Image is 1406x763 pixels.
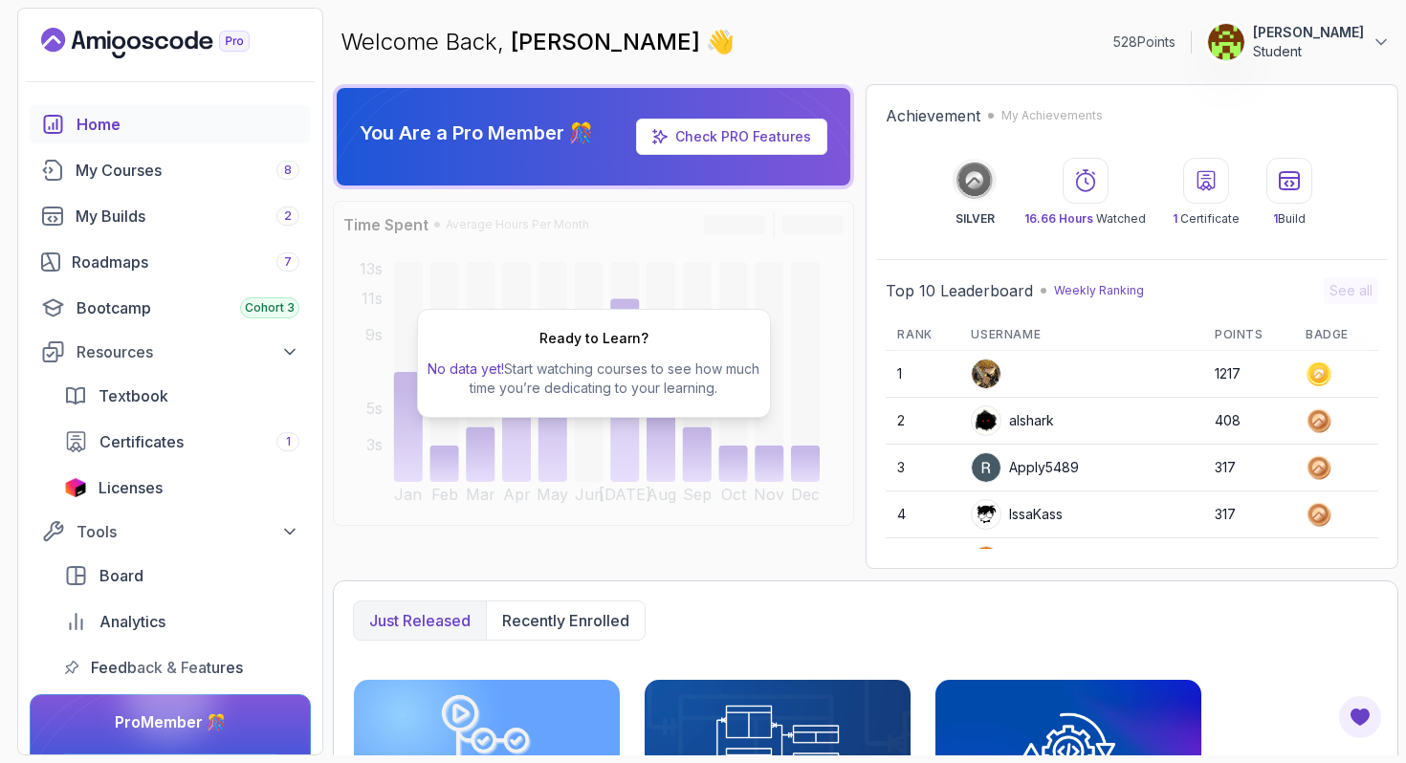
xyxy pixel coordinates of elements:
[91,656,243,679] span: Feedback & Features
[511,28,706,55] span: [PERSON_NAME]
[284,208,292,224] span: 2
[77,113,299,136] div: Home
[53,648,311,687] a: feedback
[886,538,959,585] td: 5
[886,491,959,538] td: 4
[1203,398,1294,445] td: 408
[1024,211,1146,227] p: Watched
[53,602,311,641] a: analytics
[30,514,311,549] button: Tools
[1001,108,1103,123] p: My Achievements
[30,335,311,369] button: Resources
[53,377,311,415] a: textbook
[1113,33,1175,52] p: 528 Points
[284,163,292,178] span: 8
[286,434,291,449] span: 1
[1203,491,1294,538] td: 317
[1203,351,1294,398] td: 1217
[972,500,1000,529] img: user profile image
[1253,23,1364,42] p: [PERSON_NAME]
[30,197,311,235] a: builds
[972,406,1000,435] img: user profile image
[72,251,299,273] div: Roadmaps
[30,289,311,327] a: bootcamp
[354,601,486,640] button: Just released
[99,476,163,499] span: Licenses
[99,384,168,407] span: Textbook
[1173,211,1177,226] span: 1
[886,445,959,491] td: 3
[245,300,295,316] span: Cohort 3
[675,128,811,144] a: Check PRO Features
[76,205,299,228] div: My Builds
[972,547,1000,576] img: user profile image
[886,398,959,445] td: 2
[284,254,292,270] span: 7
[76,159,299,182] div: My Courses
[360,120,593,146] p: You Are a Pro Member 🎊
[428,360,504,377] span: No data yet!
[971,405,1054,436] div: alshark
[1208,24,1244,60] img: user profile image
[41,28,294,58] a: Landing page
[886,104,980,127] h2: Achievement
[1203,319,1294,351] th: Points
[706,27,735,57] span: 👋
[1324,277,1378,304] button: See all
[77,340,299,363] div: Resources
[77,296,299,319] div: Bootcamp
[53,469,311,507] a: licenses
[99,610,165,633] span: Analytics
[502,609,629,632] p: Recently enrolled
[64,478,87,497] img: jetbrains icon
[1203,538,1294,585] td: 279
[959,319,1203,351] th: Username
[886,319,959,351] th: Rank
[1273,211,1278,226] span: 1
[956,211,995,227] p: SILVER
[1337,694,1383,740] button: Open Feedback Button
[426,360,762,398] p: Start watching courses to see how much time you’re dedicating to your learning.
[1207,23,1391,61] button: user profile image[PERSON_NAME]Student
[1253,42,1364,61] p: Student
[341,27,735,57] p: Welcome Back,
[486,601,645,640] button: Recently enrolled
[971,452,1079,483] div: Apply5489
[886,279,1033,302] h2: Top 10 Leaderboard
[369,609,471,632] p: Just released
[971,546,1139,577] div: wildmongoosefb425
[53,556,311,595] a: board
[971,499,1063,530] div: IssaKass
[30,105,311,143] a: home
[1173,211,1240,227] p: Certificate
[972,453,1000,482] img: user profile image
[30,151,311,189] a: courses
[99,430,184,453] span: Certificates
[30,243,311,281] a: roadmaps
[1273,211,1306,227] p: Build
[539,329,648,348] h2: Ready to Learn?
[1024,211,1093,226] span: 16.66 Hours
[972,360,1000,388] img: user profile image
[99,564,143,587] span: Board
[77,520,299,543] div: Tools
[53,423,311,461] a: certificates
[636,119,827,155] a: Check PRO Features
[886,351,959,398] td: 1
[1294,319,1378,351] th: Badge
[1203,445,1294,491] td: 317
[1054,283,1144,298] p: Weekly Ranking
